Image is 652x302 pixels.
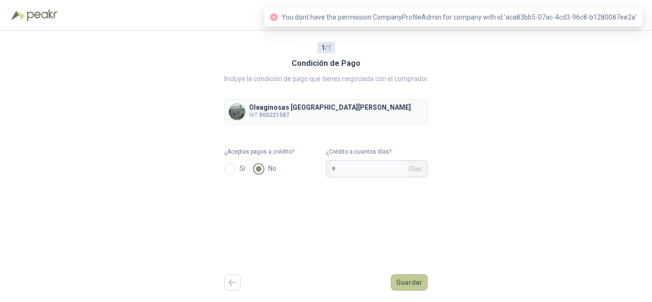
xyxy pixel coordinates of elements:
p: NIT [249,111,411,120]
label: ¿Crédito a cuantos días? [326,147,428,156]
img: Peakr [27,10,57,21]
span: You dont have the permission CompanyProfileAdmin for company with id 'aca83bb5-07ac-4cd3-96c8-b12... [282,13,637,21]
p: Oleaginosas [GEOGRAPHIC_DATA][PERSON_NAME] [249,104,411,111]
span: Si [236,163,249,174]
b: 1 [321,44,325,52]
b: 800221587 [259,112,289,118]
span: / 1 [321,42,331,53]
button: Guardar [391,274,428,291]
img: Logo [11,10,25,20]
img: Company Logo [229,104,245,120]
span: No [264,163,280,174]
span: close-circle [270,13,278,21]
p: Incluye la condición de pago que tienes negociada con el comprador [224,73,428,84]
label: ¿Aceptas pagos a crédito? [224,147,326,156]
span: Días [409,161,422,177]
h3: Condición de Pago [292,57,360,70]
